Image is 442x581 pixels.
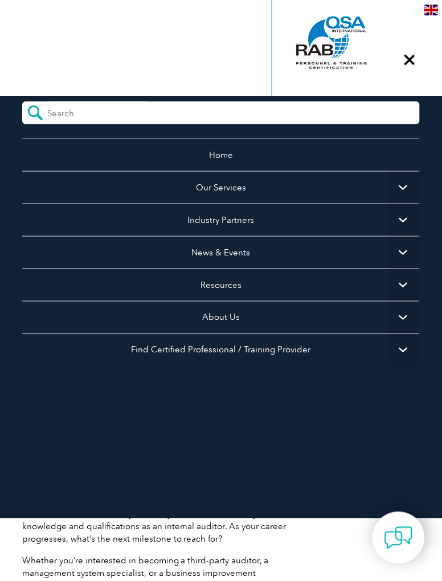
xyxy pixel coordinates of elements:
p: As an ASQ Certified Quality Auditor you’ve demonstrated your knowledge and qualifications as an i... [22,508,301,546]
input: Search [47,101,149,119]
a: Our Services [22,171,420,204]
img: contact-chat.png [384,524,413,552]
input: Submit [22,101,47,124]
a: Home [22,139,420,171]
a: Resources [22,269,420,301]
a: News & Events [22,236,420,269]
a: Industry Partners [22,204,420,236]
a: Find Certified Professional / Training Provider [22,334,420,366]
img: en [424,5,439,15]
a: About Us [22,301,420,334]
